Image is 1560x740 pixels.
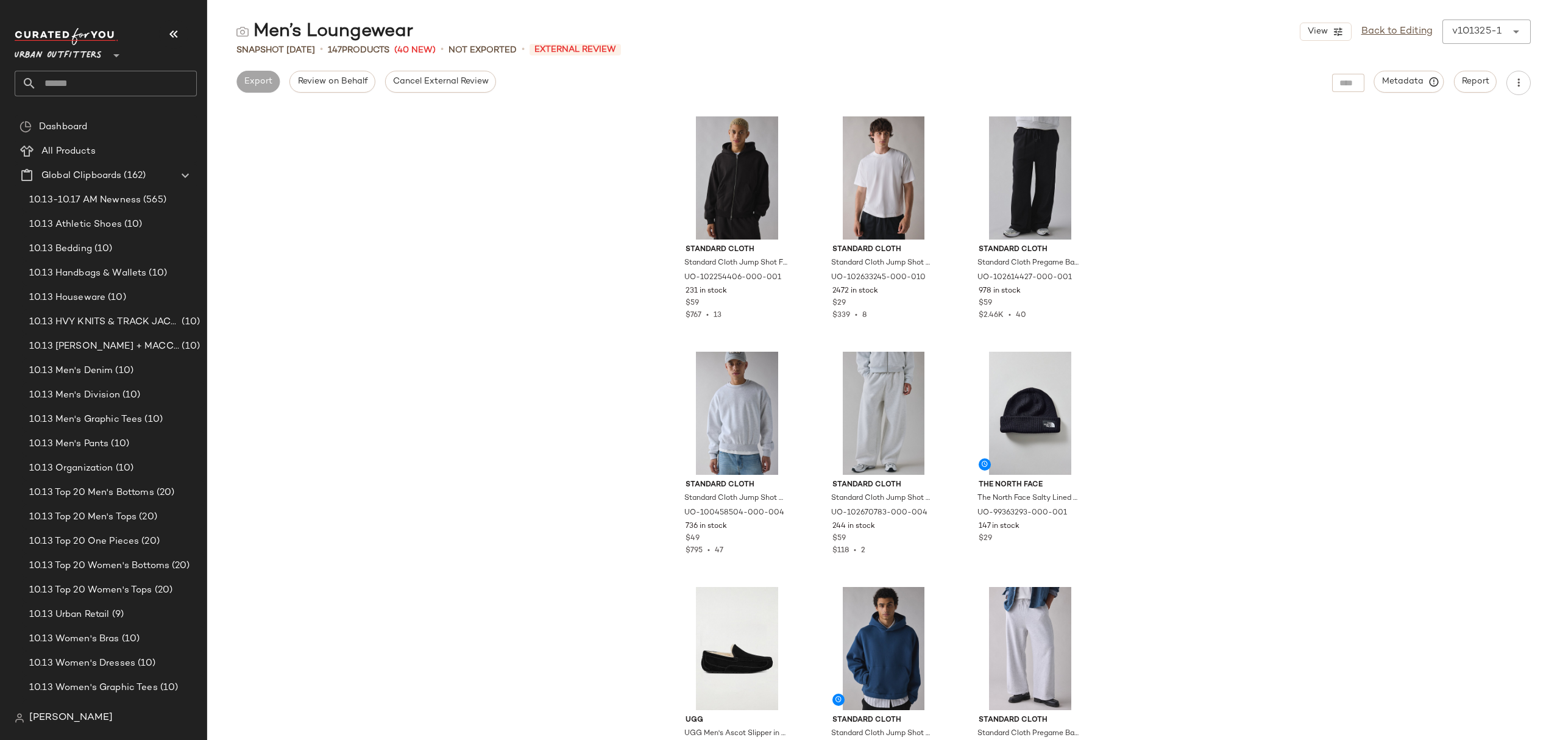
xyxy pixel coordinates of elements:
[113,461,134,475] span: (10)
[29,315,179,329] span: 10.13 HVY KNITS & TRACK JACKETS
[686,715,789,726] span: UGG
[1004,311,1016,319] span: •
[29,583,152,597] span: 10.13 Top 20 Women's Tops
[823,352,945,475] img: 102670783_004_b
[832,311,850,319] span: $339
[832,244,935,255] span: Standard Cloth
[1381,76,1437,87] span: Metadata
[29,486,154,500] span: 10.13 Top 20 Men's Bottoms
[1361,24,1433,39] a: Back to Editing
[29,681,158,695] span: 10.13 Women's Graphic Tees
[29,705,127,719] span: 10.13 Women's Jeans
[1452,24,1501,39] div: v101325-1
[969,352,1091,475] img: 99363293_001_b
[823,587,945,710] img: 91856542_041_b
[977,508,1067,519] span: UO-99363293-000-001
[686,244,789,255] span: Standard Cloth
[714,311,721,319] span: 13
[676,116,798,240] img: 102254406_001_b
[29,364,113,378] span: 10.13 Men's Denim
[135,656,156,671] span: (10)
[29,242,92,256] span: 10.13 Bedding
[686,533,700,544] span: $49
[862,311,867,319] span: 8
[979,311,1004,319] span: $2.46K
[686,311,701,319] span: $767
[831,508,927,519] span: UO-102670783-000-004
[684,493,787,504] span: Standard Cloth Jump Shot Cocoon Crew Neck Sweatshirt in Grey, Men's at Urban Outfitters
[29,291,105,305] span: 10.13 Houseware
[392,77,489,87] span: Cancel External Review
[684,272,781,283] span: UO-102254406-000-001
[969,116,1091,240] img: 102614427_001_b
[179,315,200,329] span: (10)
[119,632,140,646] span: (10)
[29,711,113,725] span: [PERSON_NAME]
[979,521,1019,532] span: 147 in stock
[448,44,517,57] span: Not Exported
[861,547,865,555] span: 2
[179,340,200,354] span: (10)
[146,266,167,280] span: (10)
[1374,71,1444,93] button: Metadata
[29,510,136,524] span: 10.13 Top 20 Men's Tops
[832,286,878,297] span: 2472 in stock
[108,437,129,451] span: (10)
[979,286,1021,297] span: 978 in stock
[977,272,1072,283] span: UO-102614427-000-001
[289,71,375,93] button: Review on Behalf
[832,533,846,544] span: $59
[29,218,122,232] span: 10.13 Athletic Shoes
[29,559,169,573] span: 10.13 Top 20 Women's Bottoms
[154,486,175,500] span: (20)
[142,413,163,427] span: (10)
[320,43,323,57] span: •
[29,535,139,549] span: 10.13 Top 20 One Pieces
[236,26,249,38] img: svg%3e
[1300,23,1351,41] button: View
[29,608,110,622] span: 10.13 Urban Retail
[832,480,935,491] span: Standard Cloth
[977,728,1080,739] span: Standard Cloth Pregame Baggy Sweatpant in Light Grey, Men's at Urban Outfitters
[831,493,934,504] span: Standard Cloth Jump Shot Cocoon Sweatpant in Grey, Men's at Urban Outfitters
[701,311,714,319] span: •
[684,258,787,269] span: Standard Cloth Jump Shot Full Zip Hoodie Sweatshirt in Black, Men's at Urban Outfitters
[328,44,389,57] div: Products
[441,43,444,57] span: •
[121,169,146,183] span: (162)
[1306,27,1327,37] span: View
[15,713,24,723] img: svg%3e
[29,461,113,475] span: 10.13 Organization
[1016,311,1026,319] span: 40
[29,193,141,207] span: 10.13-10.17 AM Newness
[849,547,861,555] span: •
[1454,71,1497,93] button: Report
[127,705,147,719] span: (10)
[832,298,846,309] span: $29
[120,388,141,402] span: (10)
[686,298,699,309] span: $59
[29,413,142,427] span: 10.13 Men's Graphic Tees
[152,583,173,597] span: (20)
[684,508,784,519] span: UO-100458504-000-004
[92,242,113,256] span: (10)
[297,77,367,87] span: Review on Behalf
[686,480,789,491] span: Standard Cloth
[686,286,727,297] span: 231 in stock
[977,493,1080,504] span: The North Face Salty Lined Beanie in Black, Men's at Urban Outfitters
[41,169,121,183] span: Global Clipboards
[832,521,875,532] span: 244 in stock
[823,116,945,240] img: 102633245_010_b
[169,559,190,573] span: (20)
[686,547,703,555] span: $795
[41,144,96,158] span: All Products
[530,44,621,55] span: External Review
[1461,77,1489,87] span: Report
[29,656,135,671] span: 10.13 Women's Dresses
[831,272,926,283] span: UO-102633245-000-010
[122,218,143,232] span: (10)
[139,535,160,549] span: (20)
[141,193,166,207] span: (565)
[158,681,179,695] span: (10)
[979,533,992,544] span: $29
